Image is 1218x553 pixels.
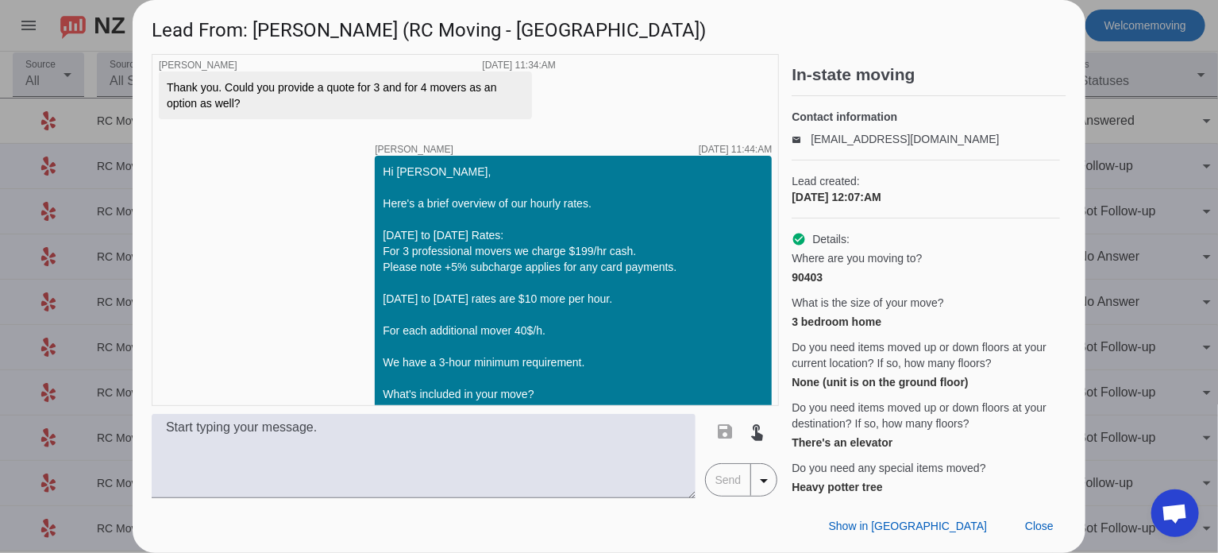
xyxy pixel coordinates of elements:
[792,460,985,476] span: Do you need any special items moved?
[792,189,1060,205] div: [DATE] 12:07:AM
[792,479,1060,495] div: Heavy potter tree
[792,67,1066,83] h2: In-state moving
[792,135,811,143] mat-icon: email
[792,339,1060,371] span: Do you need items moved up or down floors at your current location? If so, how many floors?
[829,520,987,532] span: Show in [GEOGRAPHIC_DATA]
[699,145,772,154] div: [DATE] 11:44:AM
[792,232,806,246] mat-icon: check_circle
[812,231,850,247] span: Details:
[754,471,773,490] mat-icon: arrow_drop_down
[1012,512,1066,540] button: Close
[792,269,1060,285] div: 90403
[792,295,943,311] span: What is the size of your move?
[792,250,922,266] span: Where are you moving to?
[792,314,1060,330] div: 3 bedroom home
[792,109,1060,125] h4: Contact information
[792,374,1060,390] div: None (unit is on the ground floor)
[167,79,524,111] div: Thank you. Could you provide a quote for 3 and for 4 movers as an option as well?
[748,422,767,441] mat-icon: touch_app
[375,145,453,154] span: [PERSON_NAME]
[811,133,999,145] a: [EMAIL_ADDRESS][DOMAIN_NAME]
[483,60,556,70] div: [DATE] 11:34:AM
[159,60,237,71] span: [PERSON_NAME]
[1151,489,1199,537] div: Open chat
[1025,520,1054,532] span: Close
[792,173,1060,189] span: Lead created:
[816,512,1000,540] button: Show in [GEOGRAPHIC_DATA]
[792,400,1060,431] span: Do you need items moved up or down floors at your destination? If so, how many floors?
[792,435,1060,451] div: There's an elevator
